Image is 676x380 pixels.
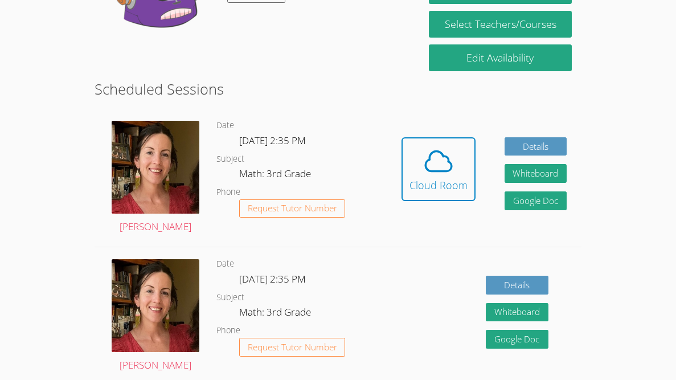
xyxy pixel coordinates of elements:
a: Google Doc [505,191,567,210]
a: Details [505,137,567,156]
a: Google Doc [486,330,548,349]
span: [DATE] 2:35 PM [239,134,306,147]
img: IMG_4957.jpeg [112,121,199,214]
span: Request Tutor Number [248,204,337,213]
span: Request Tutor Number [248,343,337,352]
dt: Date [216,257,234,271]
button: Whiteboard [505,164,567,183]
button: Request Tutor Number [239,199,346,218]
dt: Phone [216,185,240,199]
button: Whiteboard [486,303,548,322]
a: [PERSON_NAME] [112,121,199,235]
button: Cloud Room [401,137,476,201]
dt: Date [216,119,234,133]
a: Edit Availability [429,44,572,71]
dt: Subject [216,291,244,305]
dt: Phone [216,324,240,338]
div: Cloud Room [409,177,468,193]
a: [PERSON_NAME] [112,259,199,374]
a: Details [486,276,548,295]
a: Select Teachers/Courses [429,11,572,38]
dd: Math: 3rd Grade [239,304,313,324]
img: IMG_4957.jpeg [112,259,199,352]
dd: Math: 3rd Grade [239,166,313,185]
h2: Scheduled Sessions [95,78,581,100]
span: [DATE] 2:35 PM [239,272,306,285]
button: Request Tutor Number [239,338,346,357]
dt: Subject [216,152,244,166]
